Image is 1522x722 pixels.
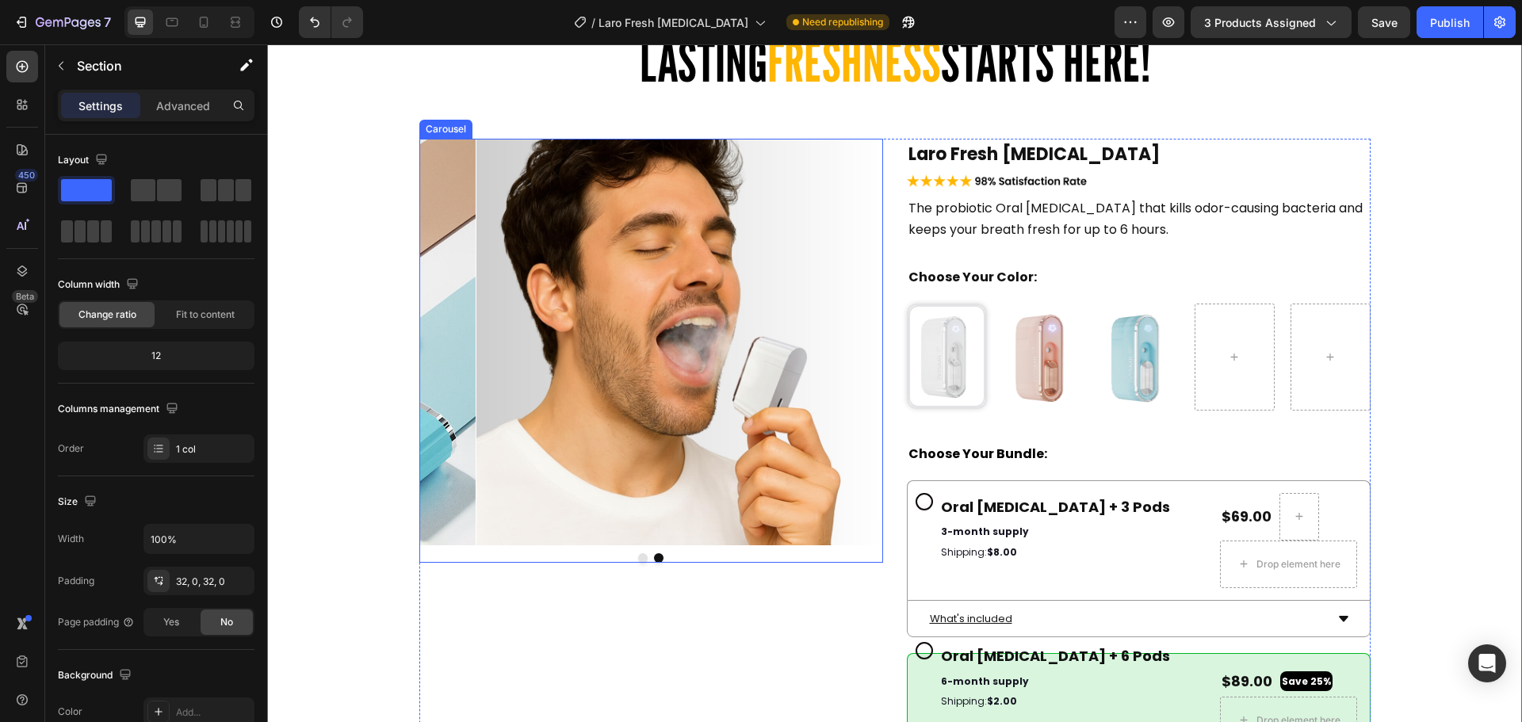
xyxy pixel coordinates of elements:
[1371,16,1398,29] span: Save
[674,648,946,666] p: Shipping:
[641,400,780,418] span: Choose Your Bundle:
[78,308,136,322] span: Change ratio
[58,274,142,296] div: Column width
[15,169,38,181] div: 450
[78,97,123,114] p: Settings
[598,14,748,31] span: Laro Fresh [MEDICAL_DATA]
[641,261,718,363] img: gempages_567414619656684453-4eb7e895-72a0-45f6-817f-71ebaa61693a.webp
[1204,14,1316,31] span: 3 products assigned
[176,705,250,720] div: Add...
[58,615,135,629] div: Page padding
[58,705,82,719] div: Color
[1417,6,1483,38] button: Publish
[989,670,1073,682] div: Drop element here
[58,532,84,546] div: Width
[1358,6,1410,38] button: Save
[58,441,84,456] div: Order
[672,449,947,477] h2: Oral [MEDICAL_DATA] + 3 Pods
[208,94,615,501] img: gempages_567414619656684453-c20266bd-f73f-4fd8-b63e-b7bbee840347.jpg
[674,479,946,496] p: 3-month supply
[953,623,1007,651] div: $89.00
[58,399,182,420] div: Columns management
[58,491,100,513] div: Size
[104,13,111,32] p: 7
[674,628,946,646] p: 6-month supply
[641,223,770,242] strong: Choose Your Color:
[77,56,207,75] p: Section
[144,525,254,553] input: Auto
[1191,6,1352,38] button: 3 products assigned
[736,259,816,366] img: gempages_567414619656684453-69ed5e71-34c7-42d3-b743-02823bc62821.webp
[58,150,111,171] div: Layout
[267,44,1522,722] iframe: Design area
[58,665,135,686] div: Background
[1013,627,1065,648] h2: Save 25%
[641,155,1096,194] span: The probiotic Oral [MEDICAL_DATA] that kills odor-causing bacteria and keeps your breath fresh fo...
[832,259,912,366] img: gempages_567414619656684453-8572ed18-f142-4b32-8347-96c5c9785d7d.webp
[802,15,883,29] span: Need republishing
[989,514,1073,526] div: Drop element here
[387,509,396,518] button: Dot
[663,565,745,583] p: What's included
[58,574,94,588] div: Padding
[953,458,1006,487] div: $69.00
[61,345,251,367] div: 12
[12,290,38,303] div: Beta
[1468,644,1506,682] div: Open Intercom Messenger
[299,6,363,38] div: Undo/Redo
[674,499,946,517] p: Shipping:
[672,598,947,626] h2: Oral [MEDICAL_DATA] + 6 Pods
[155,78,202,92] div: Carousel
[176,575,250,589] div: 32, 0, 32, 0
[176,442,250,457] div: 1 col
[720,650,750,663] strong: $2.00
[163,615,179,629] span: Yes
[720,501,750,514] strong: $8.00
[176,308,235,322] span: Fit to content
[640,130,825,143] img: gempages_567414619656684453-f078d961-cfbd-449a-abdf-f1b53389ca12.png
[6,6,118,38] button: 7
[641,97,893,122] span: Laro Fresh [MEDICAL_DATA]
[1430,14,1470,31] div: Publish
[156,97,210,114] p: Advanced
[371,509,380,518] button: Dot
[591,14,595,31] span: /
[674,575,774,593] p: Most Popular
[220,615,233,629] span: No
